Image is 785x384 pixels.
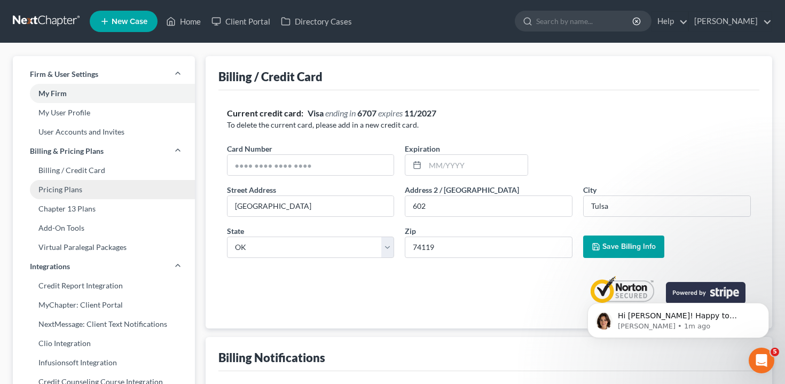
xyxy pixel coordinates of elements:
[378,108,403,118] span: expires
[405,185,519,194] span: Address 2 / [GEOGRAPHIC_DATA]
[587,275,657,311] img: Powered by Symantec
[583,236,664,258] button: Save Billing Info
[404,108,436,118] strong: 11/2027
[749,348,774,373] iframe: Intercom live chat
[227,120,751,130] p: To delete the current card, please add in a new credit card.
[13,199,195,218] a: Chapter 13 Plans
[276,12,357,31] a: Directory Cases
[30,146,104,156] span: Billing & Pricing Plans
[227,226,244,236] span: State
[13,276,195,295] a: Credit Report Integration
[325,108,356,118] span: ending in
[13,334,195,353] a: Clio Integration
[689,12,772,31] a: [PERSON_NAME]
[13,122,195,142] a: User Accounts and Invites
[13,238,195,257] a: Virtual Paralegal Packages
[30,261,70,272] span: Integrations
[13,161,195,180] a: Billing / Credit Card
[227,185,276,194] span: Street Address
[587,275,657,311] a: Norton Secured privacy certification
[571,280,785,355] iframe: Intercom notifications message
[227,144,272,153] span: Card Number
[583,185,596,194] span: City
[227,108,303,118] strong: Current credit card:
[13,142,195,161] a: Billing & Pricing Plans
[13,180,195,199] a: Pricing Plans
[112,18,147,26] span: New Case
[13,65,195,84] a: Firm & User Settings
[13,315,195,334] a: NextMessage: Client Text Notifications
[161,12,206,31] a: Home
[227,196,394,216] input: Enter street address
[405,237,572,258] input: XXXXX
[405,196,572,216] input: --
[30,69,98,80] span: Firm & User Settings
[536,11,634,31] input: Search by name...
[13,103,195,122] a: My User Profile
[357,108,376,118] strong: 6707
[771,348,779,356] span: 5
[602,242,656,251] span: Save Billing Info
[425,155,527,175] input: MM/YYYY
[13,353,195,372] a: Infusionsoft Integration
[218,350,325,365] div: Billing Notifications
[13,295,195,315] a: MyChapter: Client Portal
[218,69,323,84] div: Billing / Credit Card
[405,144,440,153] span: Expiration
[584,196,750,216] input: Enter city
[652,12,688,31] a: Help
[13,84,195,103] a: My Firm
[13,218,195,238] a: Add-On Tools
[308,108,324,118] strong: Visa
[227,155,394,175] input: ●●●● ●●●● ●●●● ●●●●
[405,226,416,236] span: Zip
[13,257,195,276] a: Integrations
[206,12,276,31] a: Client Portal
